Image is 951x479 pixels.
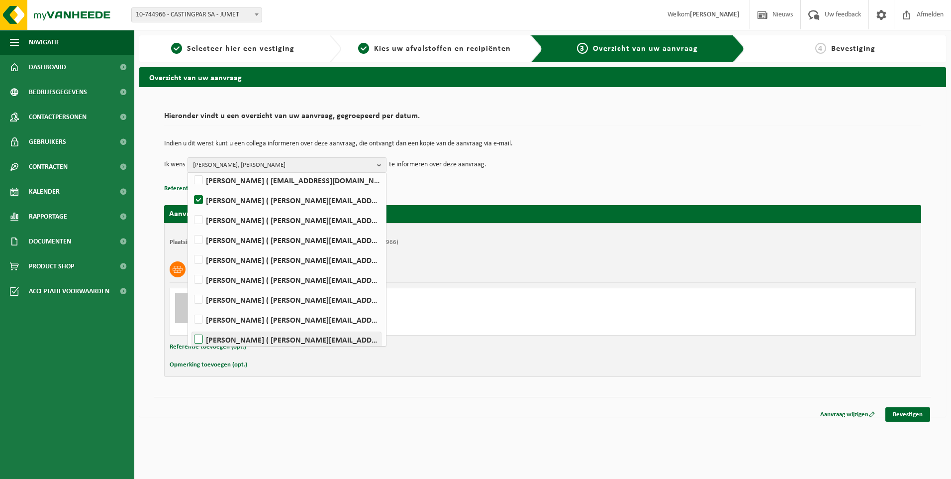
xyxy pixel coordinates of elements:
[192,233,381,247] label: [PERSON_NAME] ( [PERSON_NAME][EMAIL_ADDRESS][DOMAIN_NAME] )
[170,239,213,245] strong: Plaatsingsadres:
[885,407,930,422] a: Bevestigen
[192,252,381,267] label: [PERSON_NAME] ( [PERSON_NAME][EMAIL_ADDRESS][DOMAIN_NAME] )
[29,80,87,105] span: Bedrijfsgegevens
[29,254,74,279] span: Product Shop
[29,129,66,154] span: Gebruikers
[29,154,68,179] span: Contracten
[29,30,60,55] span: Navigatie
[170,341,246,354] button: Referentie toevoegen (opt.)
[188,157,386,172] button: [PERSON_NAME], [PERSON_NAME]
[29,179,60,204] span: Kalender
[192,332,381,347] label: [PERSON_NAME] ( [PERSON_NAME][EMAIL_ADDRESS][DOMAIN_NAME] )
[164,182,241,195] button: Referentie toevoegen (opt.)
[29,229,71,254] span: Documenten
[192,292,381,307] label: [PERSON_NAME] ( [PERSON_NAME][EMAIL_ADDRESS][DOMAIN_NAME] )
[169,210,244,218] strong: Aanvraag voor [DATE]
[144,43,321,55] a: 1Selecteer hier een vestiging
[389,157,486,172] p: te informeren over deze aanvraag.
[29,55,66,80] span: Dashboard
[29,204,67,229] span: Rapportage
[164,140,921,147] p: Indien u dit wenst kunt u een collega informeren over deze aanvraag, die ontvangt dan een kopie v...
[192,213,381,228] label: [PERSON_NAME] ( [PERSON_NAME][EMAIL_ADDRESS][DOMAIN_NAME] )
[215,309,582,317] div: Ophalen en terugplaatsen zelfde container
[593,45,698,53] span: Overzicht van uw aanvraag
[131,7,262,22] span: 10-744966 - CASTINGPAR SA - JUMET
[215,322,582,330] div: Aantal: 1
[187,45,294,53] span: Selecteer hier een vestiging
[690,11,740,18] strong: [PERSON_NAME]
[132,8,262,22] span: 10-744966 - CASTINGPAR SA - JUMET
[170,359,247,371] button: Opmerking toevoegen (opt.)
[577,43,588,54] span: 3
[171,43,182,54] span: 1
[192,272,381,287] label: [PERSON_NAME] ( [PERSON_NAME][EMAIL_ADDRESS][DOMAIN_NAME] )
[193,158,373,173] span: [PERSON_NAME], [PERSON_NAME]
[164,157,185,172] p: Ik wens
[192,173,381,188] label: [PERSON_NAME] ( [EMAIL_ADDRESS][DOMAIN_NAME] )
[192,193,381,208] label: [PERSON_NAME] ( [PERSON_NAME][EMAIL_ADDRESS][DOMAIN_NAME] )
[192,312,381,327] label: [PERSON_NAME] ( [PERSON_NAME][EMAIL_ADDRESS][DOMAIN_NAME] )
[374,45,511,53] span: Kies uw afvalstoffen en recipiënten
[815,43,826,54] span: 4
[139,67,946,87] h2: Overzicht van uw aanvraag
[831,45,875,53] span: Bevestiging
[358,43,369,54] span: 2
[346,43,523,55] a: 2Kies uw afvalstoffen en recipiënten
[29,105,87,129] span: Contactpersonen
[29,279,109,304] span: Acceptatievoorwaarden
[164,112,921,125] h2: Hieronder vindt u een overzicht van uw aanvraag, gegroepeerd per datum.
[813,407,882,422] a: Aanvraag wijzigen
